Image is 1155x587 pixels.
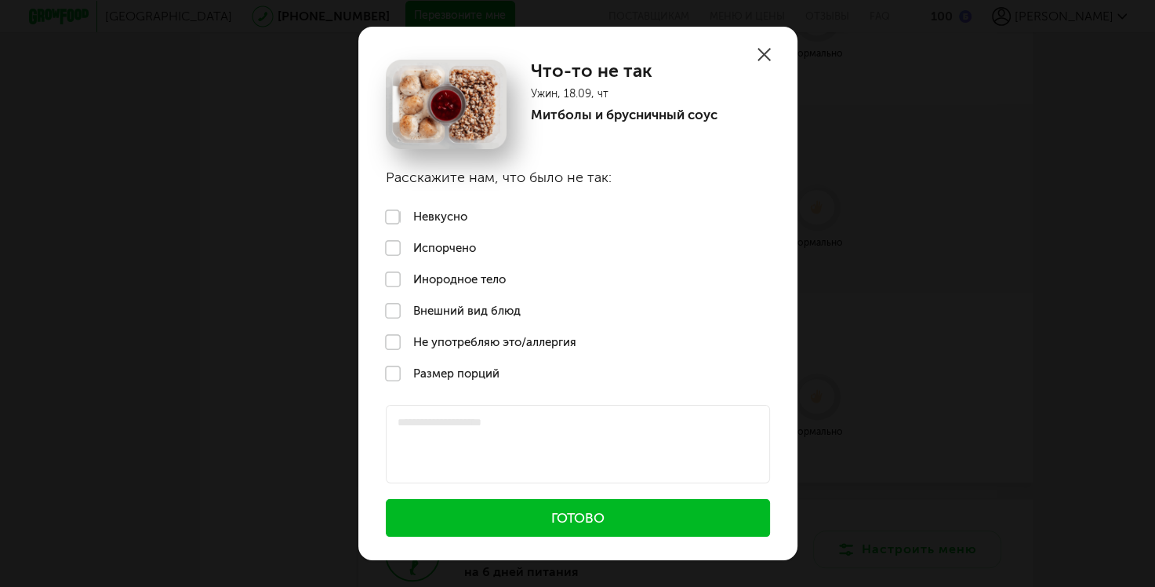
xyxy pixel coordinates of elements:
[358,202,797,233] label: Невкусно
[530,87,717,100] p: Ужин, 18.09, чт
[358,232,797,264] label: Испорчено
[386,60,507,149] img: Митболы и брусничный соус
[530,60,717,82] h1: Что-то не так
[358,295,797,326] label: Внешний вид блюд
[358,149,797,202] h3: Расскажите нам, что было не так:
[358,358,797,389] label: Размер порций
[358,264,797,295] label: Инородное тело
[386,499,770,537] button: Готово
[358,326,797,358] label: Не употребляю это/аллергия
[530,107,717,122] p: Митболы и брусничный соус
